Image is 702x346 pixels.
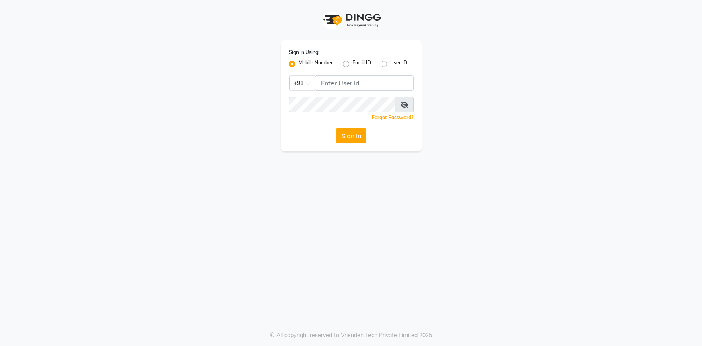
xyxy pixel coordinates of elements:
[316,75,414,91] input: Username
[289,49,319,56] label: Sign In Using:
[352,59,371,69] label: Email ID
[372,114,414,120] a: Forgot Password?
[299,59,333,69] label: Mobile Number
[319,8,383,32] img: logo1.svg
[390,59,407,69] label: User ID
[289,97,395,112] input: Username
[336,128,366,143] button: Sign In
